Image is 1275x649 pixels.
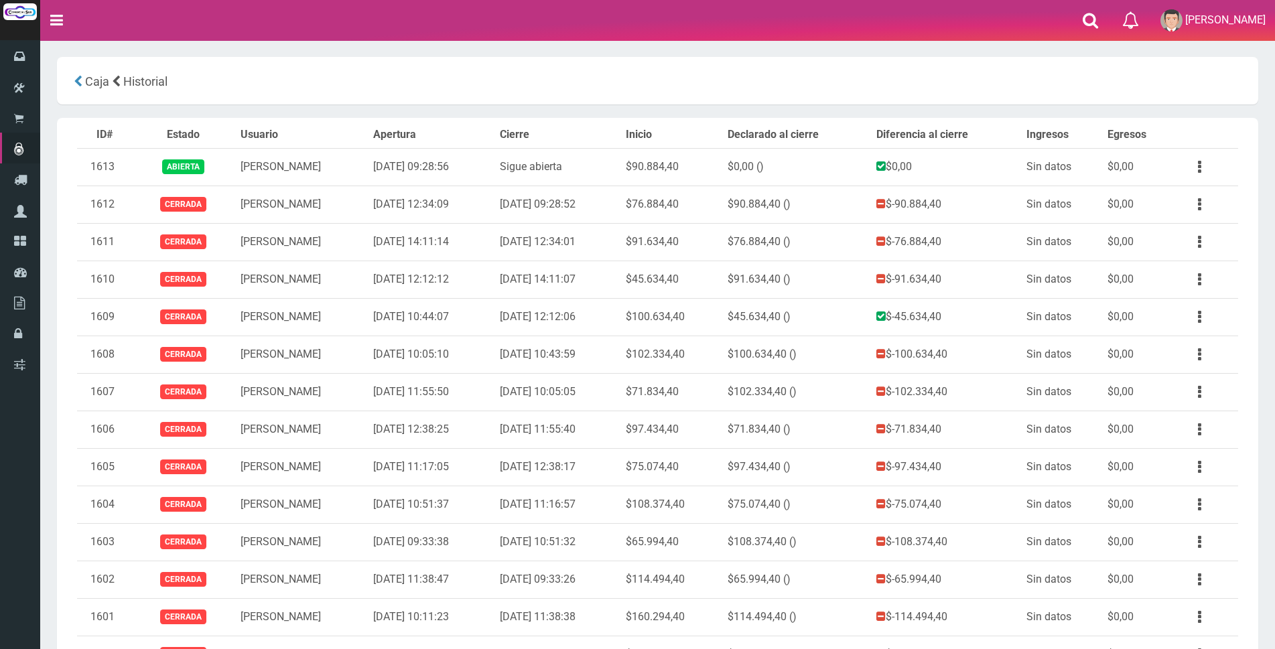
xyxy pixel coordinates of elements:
td: [DATE] 12:38:17 [494,448,620,486]
td: $0,00 [1102,298,1175,336]
td: $-76.884,40 [871,223,1020,261]
td: Sin datos [1021,448,1102,486]
td: $65.994,40 [620,523,722,561]
td: [PERSON_NAME] [235,561,368,598]
td: $91.634,40 () [722,261,871,298]
td: $100.634,40 [620,298,722,336]
td: [PERSON_NAME] [235,336,368,373]
th: Declarado al cierre [722,122,871,148]
td: $-45.634,40 [871,298,1020,336]
td: 1605 [77,448,132,486]
td: [DATE] 12:34:01 [494,223,620,261]
td: $108.374,40 [620,486,722,523]
td: $160.294,40 [620,598,722,636]
td: [DATE] 09:33:38 [368,523,494,561]
td: 1603 [77,523,132,561]
td: Sin datos [1021,336,1102,373]
span: Abierta [162,159,204,173]
td: [DATE] 14:11:14 [368,223,494,261]
td: $0,00 [1102,561,1175,598]
td: $114.494,40 [620,561,722,598]
td: Sin datos [1021,261,1102,298]
td: [PERSON_NAME] [235,373,368,411]
td: $90.884,40 () [722,186,871,223]
span: [PERSON_NAME] [1185,13,1266,26]
span: Cerrada [160,422,206,436]
td: $-65.994,40 [871,561,1020,598]
td: $0,00 [1102,448,1175,486]
td: $76.884,40 () [722,223,871,261]
td: $97.434,40 [620,411,722,448]
td: [PERSON_NAME] [235,186,368,223]
td: $71.834,40 [620,373,722,411]
span: Cerrada [160,197,206,211]
td: [DATE] 11:17:05 [368,448,494,486]
td: $-90.884,40 [871,186,1020,223]
span: Historial [123,74,167,88]
td: [PERSON_NAME] [235,598,368,636]
th: ID# [77,122,132,148]
td: [DATE] 14:11:07 [494,261,620,298]
td: $-91.634,40 [871,261,1020,298]
td: $75.074,40 [620,448,722,486]
td: [DATE] 11:38:38 [494,598,620,636]
th: Egresos [1102,122,1175,148]
td: Sin datos [1021,411,1102,448]
td: $100.634,40 () [722,336,871,373]
td: [PERSON_NAME] [235,298,368,336]
td: 1609 [77,298,132,336]
td: Sin datos [1021,373,1102,411]
td: $-114.494,40 [871,598,1020,636]
td: [DATE] 11:16:57 [494,486,620,523]
td: [PERSON_NAME] [235,448,368,486]
td: Sigue abierta [494,148,620,186]
td: [PERSON_NAME] [235,486,368,523]
td: 1607 [77,373,132,411]
td: Sin datos [1021,523,1102,561]
td: $45.634,40 () [722,298,871,336]
td: 1606 [77,411,132,448]
td: [DATE] 10:51:37 [368,486,494,523]
td: 1613 [77,148,132,186]
td: 1602 [77,561,132,598]
td: $102.334,40 [620,336,722,373]
td: $-97.434,40 [871,448,1020,486]
td: [PERSON_NAME] [235,223,368,261]
td: [PERSON_NAME] [235,523,368,561]
th: Usuario [235,122,368,148]
td: [DATE] 10:44:07 [368,298,494,336]
td: $0,00 [1102,486,1175,523]
td: [DATE] 12:12:12 [368,261,494,298]
td: [DATE] 10:11:23 [368,598,494,636]
td: $102.334,40 () [722,373,871,411]
td: $91.634,40 [620,223,722,261]
td: [PERSON_NAME] [235,411,368,448]
td: $-71.834,40 [871,411,1020,448]
td: 1608 [77,336,132,373]
td: [DATE] 09:28:56 [368,148,494,186]
img: User Image [1160,9,1183,31]
td: 1601 [77,598,132,636]
td: [PERSON_NAME] [235,261,368,298]
img: Logo grande [3,3,37,20]
td: $0,00 [1102,336,1175,373]
span: Cerrada [160,609,206,624]
span: Cerrada [160,459,206,474]
td: [DATE] 09:28:52 [494,186,620,223]
span: Cerrada [160,497,206,511]
td: $0,00 [871,148,1020,186]
td: $71.834,40 () [722,411,871,448]
td: [DATE] 11:55:50 [368,373,494,411]
span: Cerrada [160,234,206,248]
td: Sin datos [1021,148,1102,186]
td: $90.884,40 [620,148,722,186]
td: $0,00 [1102,598,1175,636]
td: $-100.634,40 [871,336,1020,373]
td: $0,00 [1102,223,1175,261]
th: Inicio [620,122,722,148]
td: 1610 [77,261,132,298]
td: [PERSON_NAME] [235,148,368,186]
td: Sin datos [1021,186,1102,223]
td: $0,00 [1102,523,1175,561]
span: Cerrada [160,272,206,286]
